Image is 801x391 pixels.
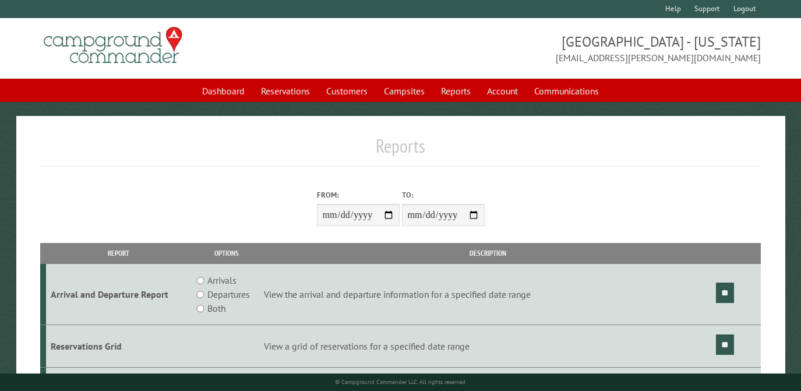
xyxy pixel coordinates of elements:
td: View the arrival and departure information for a specified date range [262,264,714,325]
th: Options [191,243,262,263]
a: Communications [527,80,606,102]
a: Campsites [377,80,432,102]
th: Report [46,243,192,263]
img: Campground Commander [40,23,186,68]
a: Account [480,80,525,102]
th: Description [262,243,714,263]
small: © Campground Commander LLC. All rights reserved. [335,378,467,386]
a: Reports [434,80,478,102]
td: View a grid of reservations for a specified date range [262,325,714,368]
label: To: [402,189,485,200]
h1: Reports [40,135,761,167]
td: Arrival and Departure Report [46,264,192,325]
label: Arrivals [207,273,237,287]
td: Reservations Grid [46,325,192,368]
a: Dashboard [195,80,252,102]
a: Customers [319,80,375,102]
a: Reservations [254,80,317,102]
label: Both [207,301,225,315]
label: Departures [207,287,250,301]
label: From: [317,189,400,200]
span: [GEOGRAPHIC_DATA] - [US_STATE] [EMAIL_ADDRESS][PERSON_NAME][DOMAIN_NAME] [401,32,761,65]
